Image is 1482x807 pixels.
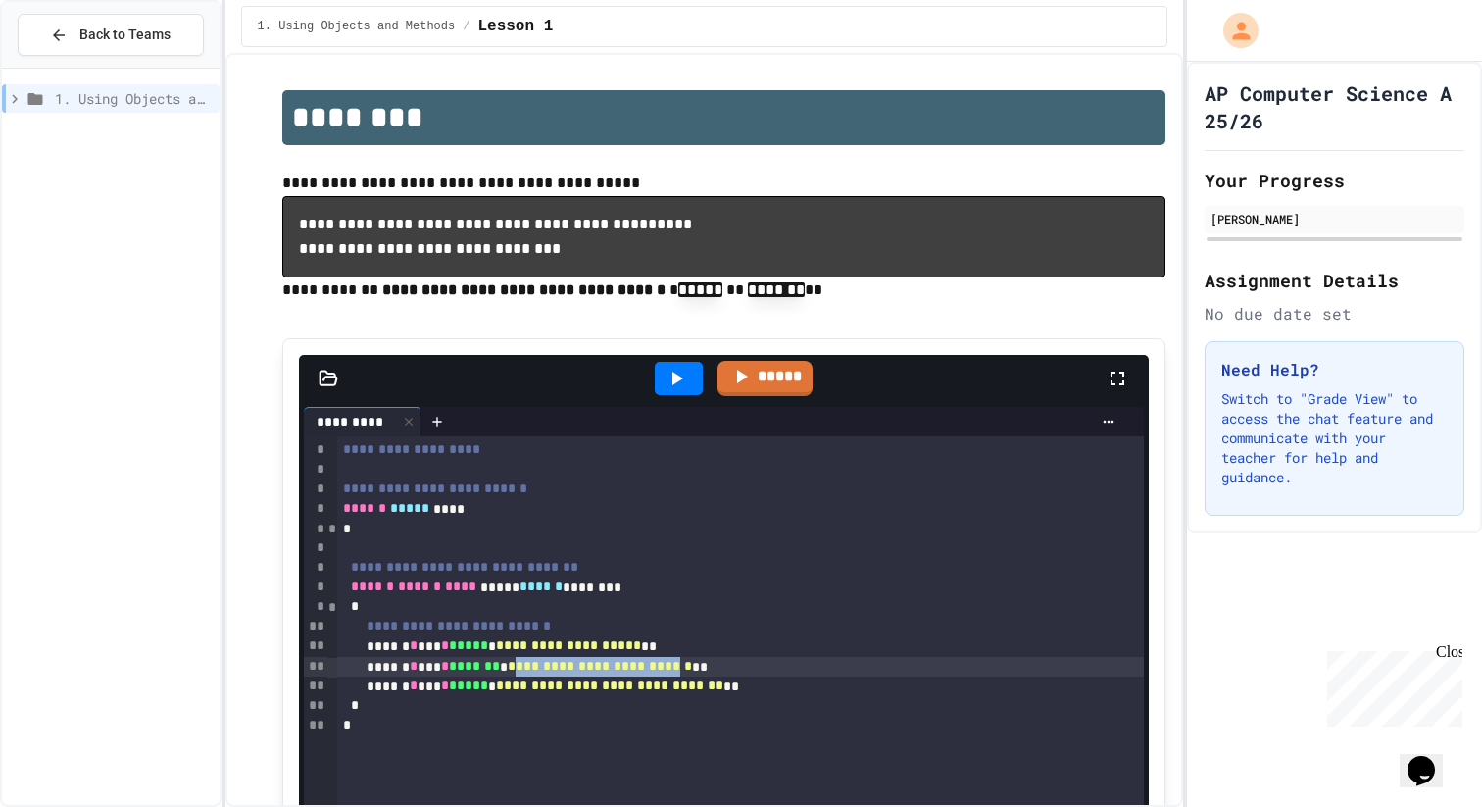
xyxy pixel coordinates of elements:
h3: Need Help? [1221,358,1448,381]
button: Back to Teams [18,14,204,56]
h2: Your Progress [1205,167,1464,194]
span: 1. Using Objects and Methods [55,88,212,109]
div: Chat with us now!Close [8,8,135,125]
p: Switch to "Grade View" to access the chat feature and communicate with your teacher for help and ... [1221,389,1448,487]
h1: AP Computer Science A 25/26 [1205,79,1464,134]
span: Back to Teams [79,25,171,45]
iframe: chat widget [1400,729,1462,787]
div: My Account [1203,8,1263,53]
div: [PERSON_NAME] [1210,210,1458,227]
span: 1. Using Objects and Methods [258,19,456,34]
span: Lesson 1 [477,15,553,38]
span: / [463,19,469,34]
h2: Assignment Details [1205,267,1464,294]
div: No due date set [1205,302,1464,326]
iframe: chat widget [1319,643,1462,727]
